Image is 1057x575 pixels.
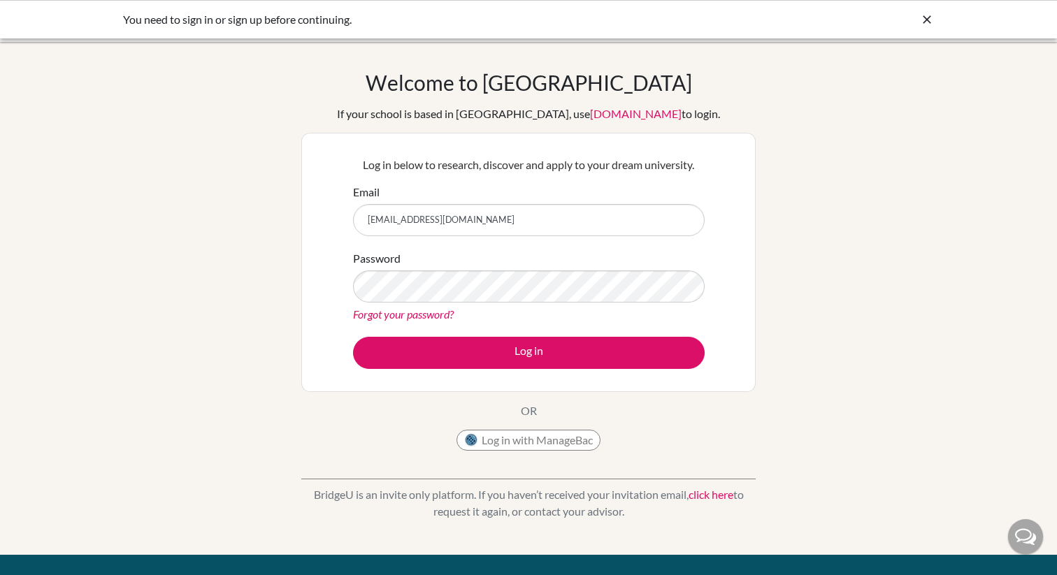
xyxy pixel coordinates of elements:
a: [DOMAIN_NAME] [590,107,682,120]
label: Email [353,184,380,201]
p: OR [521,402,537,419]
label: Password [353,250,401,267]
a: Forgot your password? [353,307,454,321]
p: Log in below to research, discover and apply to your dream university. [353,157,705,173]
div: You need to sign in or sign up before continuing. [123,11,724,28]
h1: Welcome to [GEOGRAPHIC_DATA] [366,70,692,95]
p: BridgeU is an invite only platform. If you haven’t received your invitation email, to request it ... [301,486,756,520]
a: click here [689,488,733,501]
div: If your school is based in [GEOGRAPHIC_DATA], use to login. [337,105,720,122]
button: Log in [353,337,705,369]
button: Log in with ManageBac [456,430,601,451]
